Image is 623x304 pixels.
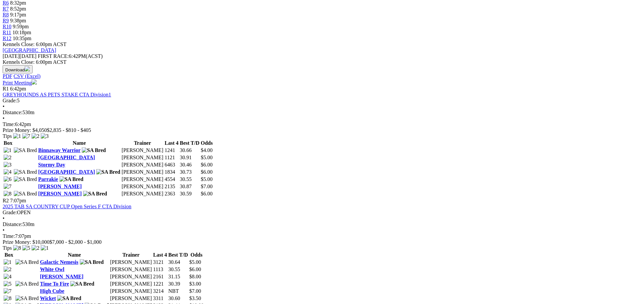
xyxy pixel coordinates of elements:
a: [GEOGRAPHIC_DATA] [38,155,95,160]
span: • [3,215,5,221]
td: 30.73 [180,169,200,175]
td: [PERSON_NAME] [121,154,164,161]
span: R9 [3,18,9,23]
img: SA Bred [70,281,94,287]
span: R8 [3,12,9,17]
th: Best T/D [168,252,189,258]
span: 10:35pm [13,36,32,41]
a: Parrakie [38,176,58,182]
td: 30.91 [180,154,200,161]
a: Wicket [40,295,56,301]
td: [PERSON_NAME] [121,169,164,175]
span: $5.00 [201,155,212,160]
img: 3 [41,133,49,139]
a: R7 [3,6,9,12]
div: 530m [3,110,620,115]
a: Galactic Nemesis [40,259,78,265]
td: 30.55 [168,266,189,273]
span: R2 [3,198,9,203]
img: SA Bred [14,147,37,153]
td: 1121 [164,154,179,161]
a: High Cube [40,288,64,294]
div: 7:07pm [3,233,620,239]
span: • [3,227,5,233]
td: 30.59 [180,190,200,197]
td: 30.55 [180,176,200,183]
img: 2 [4,266,11,272]
img: 7 [4,184,11,190]
span: Box [5,252,13,258]
img: 7 [22,133,30,139]
span: $2,835 - $810 - $405 [47,127,91,133]
span: $7.00 [201,184,212,189]
th: Name [40,252,109,258]
div: 530m [3,221,620,227]
img: SA Bred [83,191,107,197]
span: $6.00 [201,169,212,175]
img: 2 [32,245,39,251]
span: $6.00 [189,266,201,272]
td: [PERSON_NAME] [110,266,152,273]
a: CSV (Excel) [13,73,40,79]
img: 8 [13,245,21,251]
img: 7 [4,288,11,294]
img: 6 [4,176,11,182]
td: [PERSON_NAME] [121,176,164,183]
span: Grade: [3,98,17,103]
th: Best T/D [180,140,200,146]
td: NBT [168,288,189,294]
span: $5.00 [201,176,212,182]
a: 2025 TAB SA COUNTRY CUP Open Series F CTA Division [3,204,131,209]
img: SA Bred [80,259,104,265]
td: [PERSON_NAME] [121,147,164,154]
img: SA Bred [14,191,37,197]
td: 1241 [164,147,179,154]
img: 5 [22,245,30,251]
img: 4 [4,169,11,175]
img: 8 [4,295,11,301]
img: SA Bred [96,169,120,175]
img: 1 [13,133,21,139]
span: Tips [3,245,12,251]
img: 5 [4,281,11,287]
a: Time To Fire [40,281,69,287]
img: 4 [4,274,11,280]
img: SA Bred [15,259,39,265]
a: [PERSON_NAME] [38,184,81,189]
span: $5.00 [189,259,201,265]
a: Binnaway Warrior [38,147,80,153]
span: • [3,115,5,121]
span: 9:17pm [10,12,26,17]
th: Trainer [110,252,152,258]
span: $7.00 [189,288,201,294]
img: SA Bred [14,176,37,182]
td: [PERSON_NAME] [110,281,152,287]
span: Distance: [3,110,22,115]
div: OPEN [3,210,620,215]
td: 4554 [164,176,179,183]
td: 30.46 [180,162,200,168]
td: [PERSON_NAME] [110,288,152,294]
span: R1 [3,86,9,91]
td: 1113 [153,266,167,273]
span: FIRST RACE: [38,53,69,59]
th: Trainer [121,140,164,146]
td: 30.87 [180,183,200,190]
img: 8 [4,191,11,197]
a: R12 [3,36,11,41]
span: $6.00 [201,162,212,167]
div: Prize Money: $4,050 [3,127,620,133]
img: SA Bred [15,281,39,287]
span: [DATE] [3,53,20,59]
span: 6:42PM(ACST) [38,53,103,59]
td: [PERSON_NAME] [110,295,152,302]
td: [PERSON_NAME] [121,162,164,168]
span: $7,000 - $2,000 - $1,000 [50,239,102,245]
a: R11 [3,30,11,35]
span: Time: [3,233,15,239]
th: Last 4 [153,252,167,258]
img: 1 [4,259,11,265]
img: 3 [4,162,11,168]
